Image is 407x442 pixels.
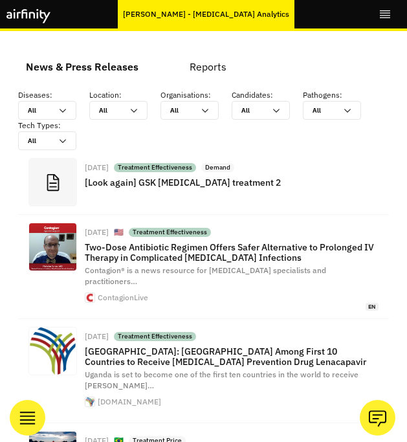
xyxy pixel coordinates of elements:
[26,57,138,76] div: News & Press Releases
[85,242,379,263] p: Two-Dose Antibiotic Regimen Offers Safer Alternative to Prolonged IV Therapy in Complicated [MEDI...
[85,397,94,406] img: apple-touch-icon.png
[160,89,232,101] p: Organisations :
[29,327,76,375] img: aa-logo-rgba-no-text-square.png
[85,228,109,236] div: [DATE]
[114,227,124,238] p: 🇺🇸
[232,89,303,101] p: Candidates :
[159,57,256,76] div: Reports
[29,223,76,271] img: 828f473fa29663d78c20e0cd1f508841a52b68a8-1920x1080.png
[118,332,192,341] p: Treatment Effectiveness
[18,319,389,423] a: [DATE]Treatment Effectiveness[GEOGRAPHIC_DATA]: [GEOGRAPHIC_DATA] Among First 10 Countries to Rec...
[360,400,395,436] button: Ask our analysts
[205,163,230,172] p: Demand
[118,163,192,172] p: Treatment Effectiveness
[18,89,89,101] p: Diseases :
[89,89,160,101] p: Location :
[85,293,94,302] img: favicon.ico
[98,398,161,406] div: [DOMAIN_NAME]
[85,177,379,188] p: [Look again] GSK [MEDICAL_DATA] treatment 2
[133,228,207,237] p: Treatment Effectiveness
[85,164,109,171] div: [DATE]
[85,346,379,367] p: [GEOGRAPHIC_DATA]: [GEOGRAPHIC_DATA] Among First 10 Countries to Receive [MEDICAL_DATA] Preventio...
[10,400,45,436] button: Navigation menu
[366,303,379,311] span: en
[303,89,374,101] p: Pathogens :
[85,333,109,340] div: [DATE]
[85,370,358,390] span: Uganda is set to become one of the first ten countries in the world to receive [PERSON_NAME] …
[18,150,389,215] a: [DATE]Treatment EffectivenessDemand[Look again] GSK [MEDICAL_DATA] treatment 2
[123,8,289,20] p: [PERSON_NAME] - [MEDICAL_DATA] Analytics
[18,215,389,319] a: [DATE]🇺🇸Treatment EffectivenessTwo-Dose Antibiotic Regimen Offers Safer Alternative to Prolonged ...
[18,120,89,131] p: Tech Types :
[98,294,148,302] div: ContagionLive
[85,265,326,286] span: Contagion® is a news resource for [MEDICAL_DATA] specialists and practitioners …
